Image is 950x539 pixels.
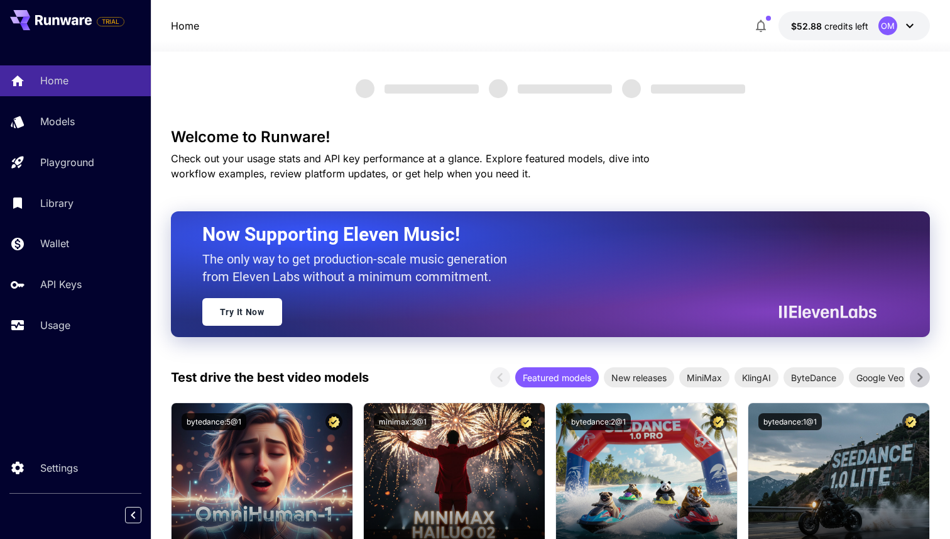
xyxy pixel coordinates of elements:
span: ByteDance [783,371,844,384]
p: Test drive the best video models [171,368,369,387]
div: MiniMax [679,367,729,387]
p: API Keys [40,277,82,292]
button: minimax:3@1 [374,413,432,430]
span: Featured models [515,371,599,384]
span: Google Veo [849,371,911,384]
p: Models [40,114,75,129]
button: bytedance:5@1 [182,413,246,430]
button: bytedance:2@1 [566,413,631,430]
button: Certified Model – Vetted for best performance and includes a commercial license. [902,413,919,430]
p: Wallet [40,236,69,251]
a: Home [171,18,199,33]
span: $52.88 [791,21,824,31]
p: The only way to get production-scale music generation from Eleven Labs without a minimum commitment. [202,250,516,286]
div: New releases [604,367,674,387]
p: Playground [40,155,94,170]
button: Collapse sidebar [125,507,141,523]
p: Home [40,73,68,88]
h3: Welcome to Runware! [171,128,930,146]
span: New releases [604,371,674,384]
p: Settings [40,460,78,475]
div: Google Veo [849,367,911,387]
span: TRIAL [97,17,124,26]
div: Collapse sidebar [134,504,151,526]
div: Featured models [515,367,599,387]
button: $52.8764OM [778,11,930,40]
h2: Now Supporting Eleven Music! [202,223,867,247]
div: KlingAI [734,367,778,387]
p: Library [40,196,74,211]
button: Certified Model – Vetted for best performance and includes a commercial license. [518,413,535,430]
div: $52.8764 [791,19,868,33]
button: bytedance:1@1 [758,413,822,430]
span: Check out your usage stats and API key performance at a glance. Explore featured models, dive int... [171,152,650,180]
span: Add your payment card to enable full platform functionality. [97,14,124,29]
span: MiniMax [679,371,729,384]
p: Usage [40,318,70,333]
button: Certified Model – Vetted for best performance and includes a commercial license. [710,413,727,430]
span: credits left [824,21,868,31]
button: Certified Model – Vetted for best performance and includes a commercial license. [325,413,342,430]
span: KlingAI [734,371,778,384]
div: OM [878,16,897,35]
nav: breadcrumb [171,18,199,33]
div: ByteDance [783,367,844,387]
